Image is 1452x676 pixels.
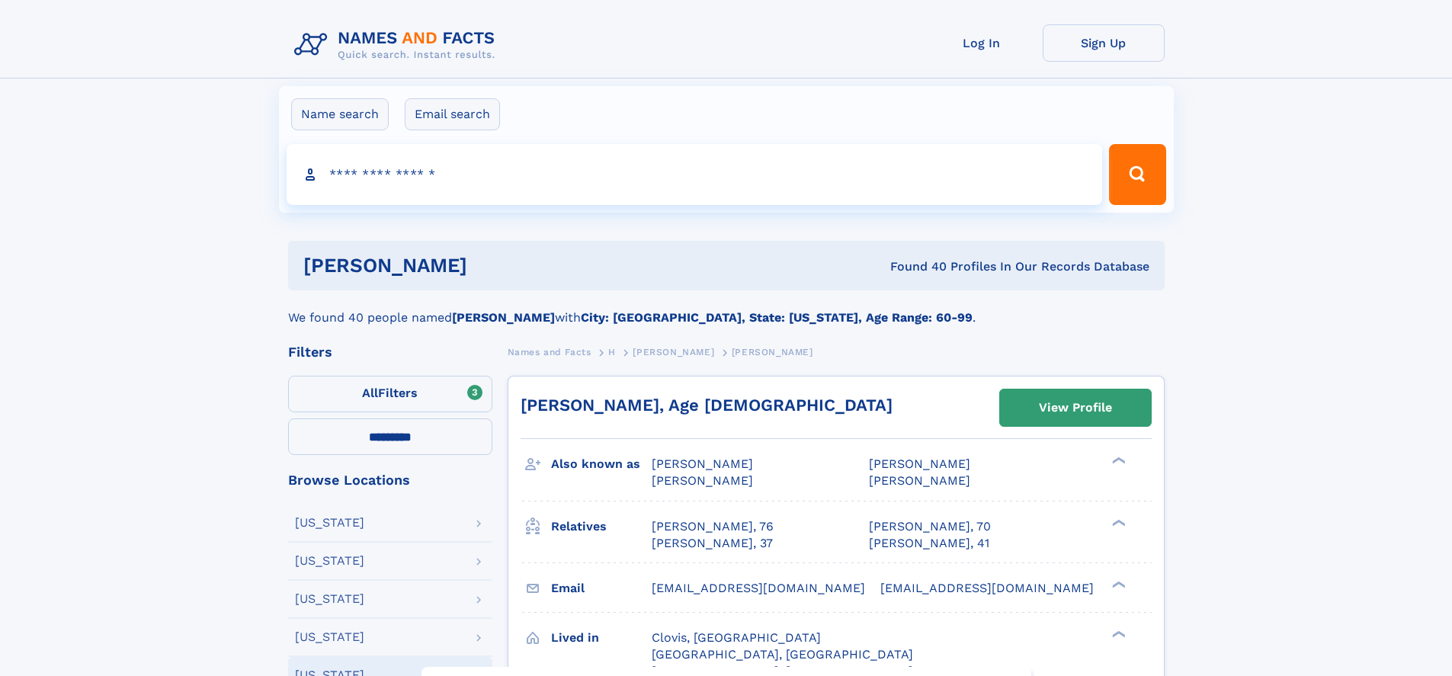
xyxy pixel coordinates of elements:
[288,473,492,487] div: Browse Locations
[869,473,970,488] span: [PERSON_NAME]
[295,517,364,529] div: [US_STATE]
[521,396,893,415] a: [PERSON_NAME], Age [DEMOGRAPHIC_DATA]
[508,342,591,361] a: Names and Facts
[1000,389,1151,426] a: View Profile
[303,256,679,275] h1: [PERSON_NAME]
[678,258,1149,275] div: Found 40 Profiles In Our Records Database
[1039,390,1112,425] div: View Profile
[295,631,364,643] div: [US_STATE]
[551,514,652,540] h3: Relatives
[608,347,616,357] span: H
[652,647,913,662] span: [GEOGRAPHIC_DATA], [GEOGRAPHIC_DATA]
[288,376,492,412] label: Filters
[362,386,378,400] span: All
[291,98,389,130] label: Name search
[880,581,1094,595] span: [EMAIL_ADDRESS][DOMAIN_NAME]
[869,535,989,552] a: [PERSON_NAME], 41
[652,457,753,471] span: [PERSON_NAME]
[1108,579,1127,589] div: ❯
[295,593,364,605] div: [US_STATE]
[1108,629,1127,639] div: ❯
[1108,517,1127,527] div: ❯
[1108,456,1127,466] div: ❯
[633,347,714,357] span: [PERSON_NAME]
[652,518,774,535] a: [PERSON_NAME], 76
[551,575,652,601] h3: Email
[452,310,555,325] b: [PERSON_NAME]
[288,290,1165,327] div: We found 40 people named with .
[608,342,616,361] a: H
[287,144,1103,205] input: search input
[288,345,492,359] div: Filters
[288,24,508,66] img: Logo Names and Facts
[652,535,773,552] a: [PERSON_NAME], 37
[551,625,652,651] h3: Lived in
[732,347,813,357] span: [PERSON_NAME]
[551,451,652,477] h3: Also known as
[633,342,714,361] a: [PERSON_NAME]
[652,581,865,595] span: [EMAIL_ADDRESS][DOMAIN_NAME]
[652,473,753,488] span: [PERSON_NAME]
[581,310,973,325] b: City: [GEOGRAPHIC_DATA], State: [US_STATE], Age Range: 60-99
[1043,24,1165,62] a: Sign Up
[405,98,500,130] label: Email search
[1109,144,1165,205] button: Search Button
[869,518,991,535] a: [PERSON_NAME], 70
[869,457,970,471] span: [PERSON_NAME]
[652,630,821,645] span: Clovis, [GEOGRAPHIC_DATA]
[921,24,1043,62] a: Log In
[295,555,364,567] div: [US_STATE]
